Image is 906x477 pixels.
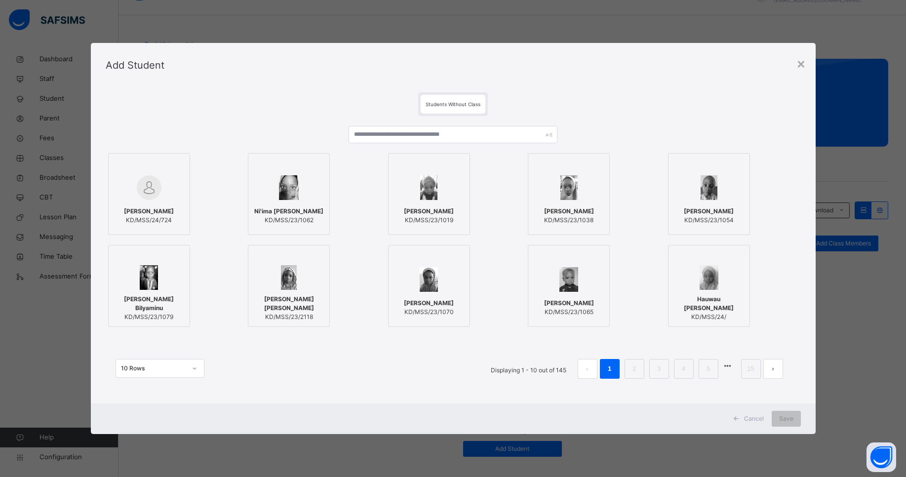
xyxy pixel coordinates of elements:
span: Ni'ima [PERSON_NAME] [254,207,323,216]
a: 5 [704,362,713,375]
span: Students Without Class [426,101,480,107]
img: KD_MSS_23_1070.png [420,267,438,292]
img: KD_MSS_23_21181.png [281,265,297,290]
img: KD_MSS_23_1054.png [701,175,718,200]
span: KD/MSS/23/1019 [404,216,454,225]
li: 5 [699,359,718,379]
span: [PERSON_NAME] Bilyaminu [114,295,185,313]
span: [PERSON_NAME] [PERSON_NAME] [253,295,324,313]
a: 15 [744,362,757,375]
div: × [796,53,806,74]
button: prev page [578,359,597,379]
a: 2 [630,362,639,375]
li: 下一页 [763,359,783,379]
span: KD/MSS/23/1038 [544,216,594,225]
li: 15 [741,359,761,379]
span: Save [779,414,793,423]
span: KD/MSS/24/724 [124,216,174,225]
li: Displaying 1 - 10 out of 145 [483,359,574,379]
li: 向后 5 页 [721,359,735,373]
img: KD_MSS_23_1038.png [560,175,578,200]
span: KD/MSS/23/1065 [544,308,594,317]
span: KD/MSS/23/1079 [114,313,185,321]
button: Open asap [867,442,896,472]
span: KD/MSS/23/1070 [404,308,454,317]
span: [PERSON_NAME] [124,207,174,216]
li: 3 [649,359,669,379]
li: 4 [674,359,694,379]
span: [PERSON_NAME] [684,207,734,216]
img: KD_MSS_23_1079.png [140,265,158,290]
a: 4 [679,362,688,375]
a: 3 [654,362,664,375]
img: KD_MSS_23_1065.png [559,267,578,292]
span: [PERSON_NAME] [404,299,454,308]
div: 10 Rows [121,364,186,373]
span: KD/MSS/23/2118 [253,313,324,321]
img: KD_MSS_23_10191.png [420,175,437,200]
span: [PERSON_NAME] [404,207,454,216]
button: next page [763,359,783,379]
li: 2 [625,359,644,379]
span: [PERSON_NAME] [544,207,594,216]
span: KD/MSS/23/1054 [684,216,734,225]
img: default.svg [137,175,161,200]
a: 1 [605,362,614,375]
span: KD/MSS/24/ [673,313,745,321]
span: Cancel [744,414,764,423]
span: Add Student [106,59,164,71]
span: KD/MSS/23/1062 [254,216,323,225]
img: KD_MSS_23_1062.png [279,175,299,200]
img: KD_MSS_24_.png [700,265,718,290]
li: 1 [600,359,620,379]
span: Hauwau [PERSON_NAME] [673,295,745,313]
li: 上一页 [578,359,597,379]
span: [PERSON_NAME] [544,299,594,308]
